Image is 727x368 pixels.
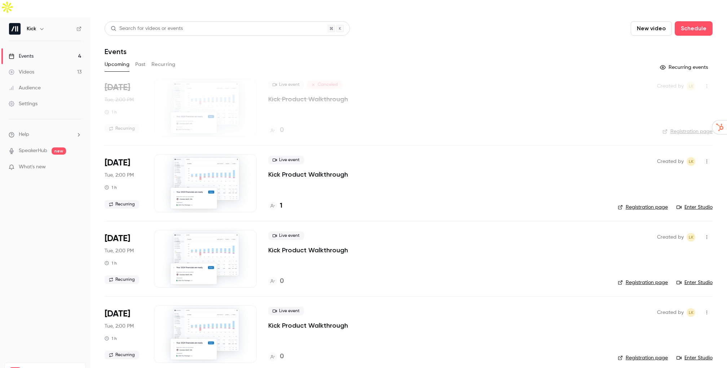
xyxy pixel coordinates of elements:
[27,25,36,32] h6: Kick
[105,308,130,320] span: [DATE]
[268,276,284,286] a: 0
[105,172,134,179] span: Tue, 2:00 PM
[9,68,34,76] div: Videos
[19,147,47,155] a: SpeakerHub
[268,246,348,254] a: Kick Product Walkthrough
[111,25,183,32] div: Search for videos or events
[268,321,348,330] a: Kick Product Walkthrough
[657,308,684,317] span: Created by
[687,157,695,166] span: Logan Kieller
[268,156,304,164] span: Live event
[52,147,66,155] span: new
[105,336,117,341] div: 1 h
[689,233,693,241] span: LK
[105,275,139,284] span: Recurring
[280,352,284,362] h4: 0
[105,96,134,103] span: Tue, 2:00 PM
[9,23,21,35] img: Kick
[280,125,284,135] h4: 0
[9,53,34,60] div: Events
[687,308,695,317] span: Logan Kieller
[268,231,304,240] span: Live event
[105,109,117,115] div: 1 h
[677,204,713,211] a: Enter Studio
[657,233,684,241] span: Created by
[105,82,130,93] span: [DATE]
[280,201,282,211] h4: 1
[9,84,41,92] div: Audience
[151,59,176,70] button: Recurring
[9,131,81,138] li: help-dropdown-opener
[105,351,139,359] span: Recurring
[618,279,668,286] a: Registration page
[618,354,668,362] a: Registration page
[268,95,348,103] a: Kick Product Walkthrough
[105,154,142,212] div: Oct 14 Tue, 11:00 AM (America/Los Angeles)
[105,200,139,209] span: Recurring
[268,307,304,315] span: Live event
[73,164,81,170] iframe: Noticeable Trigger
[105,79,142,137] div: Oct 7 Tue, 11:00 AM (America/Los Angeles)
[307,80,342,89] span: Canceled
[105,305,142,363] div: Oct 28 Tue, 11:00 AM (America/Los Angeles)
[135,59,146,70] button: Past
[662,128,713,135] a: Registration page
[19,163,46,171] span: What's new
[618,204,668,211] a: Registration page
[105,230,142,288] div: Oct 21 Tue, 11:00 AM (America/Los Angeles)
[105,323,134,330] span: Tue, 2:00 PM
[268,201,282,211] a: 1
[657,82,684,90] span: Created by
[687,233,695,241] span: Logan Kieller
[105,59,129,70] button: Upcoming
[9,100,38,107] div: Settings
[280,276,284,286] h4: 0
[677,279,713,286] a: Enter Studio
[19,131,29,138] span: Help
[105,247,134,254] span: Tue, 2:00 PM
[675,21,713,36] button: Schedule
[689,308,693,317] span: LK
[105,233,130,244] span: [DATE]
[677,354,713,362] a: Enter Studio
[268,170,348,179] a: Kick Product Walkthrough
[657,62,713,73] button: Recurring events
[105,260,117,266] div: 1 h
[105,185,117,190] div: 1 h
[268,80,304,89] span: Live event
[105,157,130,169] span: [DATE]
[657,157,684,166] span: Created by
[105,47,127,56] h1: Events
[631,21,672,36] button: New video
[687,82,695,90] span: Logan Kieller
[268,352,284,362] a: 0
[689,157,693,166] span: LK
[268,125,284,135] a: 0
[105,124,139,133] span: Recurring
[689,82,693,90] span: LK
